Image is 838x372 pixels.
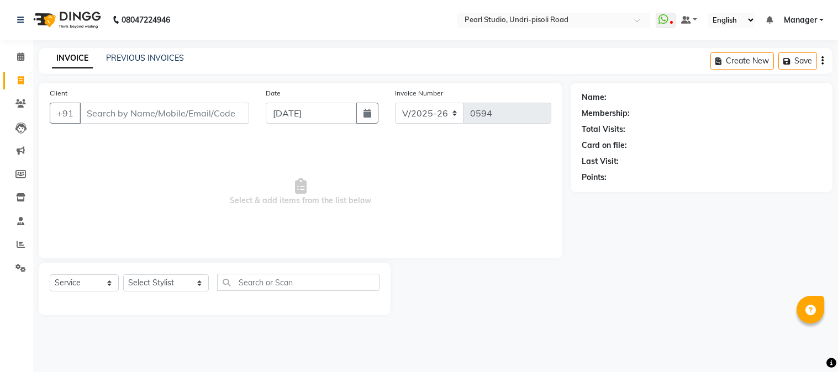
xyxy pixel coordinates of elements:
[266,88,281,98] label: Date
[106,53,184,63] a: PREVIOUS INVOICES
[50,103,81,124] button: +91
[784,14,817,26] span: Manager
[28,4,104,35] img: logo
[582,156,619,167] div: Last Visit:
[582,124,625,135] div: Total Visits:
[122,4,170,35] b: 08047224946
[582,108,630,119] div: Membership:
[217,274,380,291] input: Search or Scan
[582,92,607,103] div: Name:
[50,88,67,98] label: Client
[582,172,607,183] div: Points:
[52,49,93,68] a: INVOICE
[778,52,817,70] button: Save
[582,140,627,151] div: Card on file:
[80,103,249,124] input: Search by Name/Mobile/Email/Code
[50,137,551,247] span: Select & add items from the list below
[395,88,443,98] label: Invoice Number
[710,52,774,70] button: Create New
